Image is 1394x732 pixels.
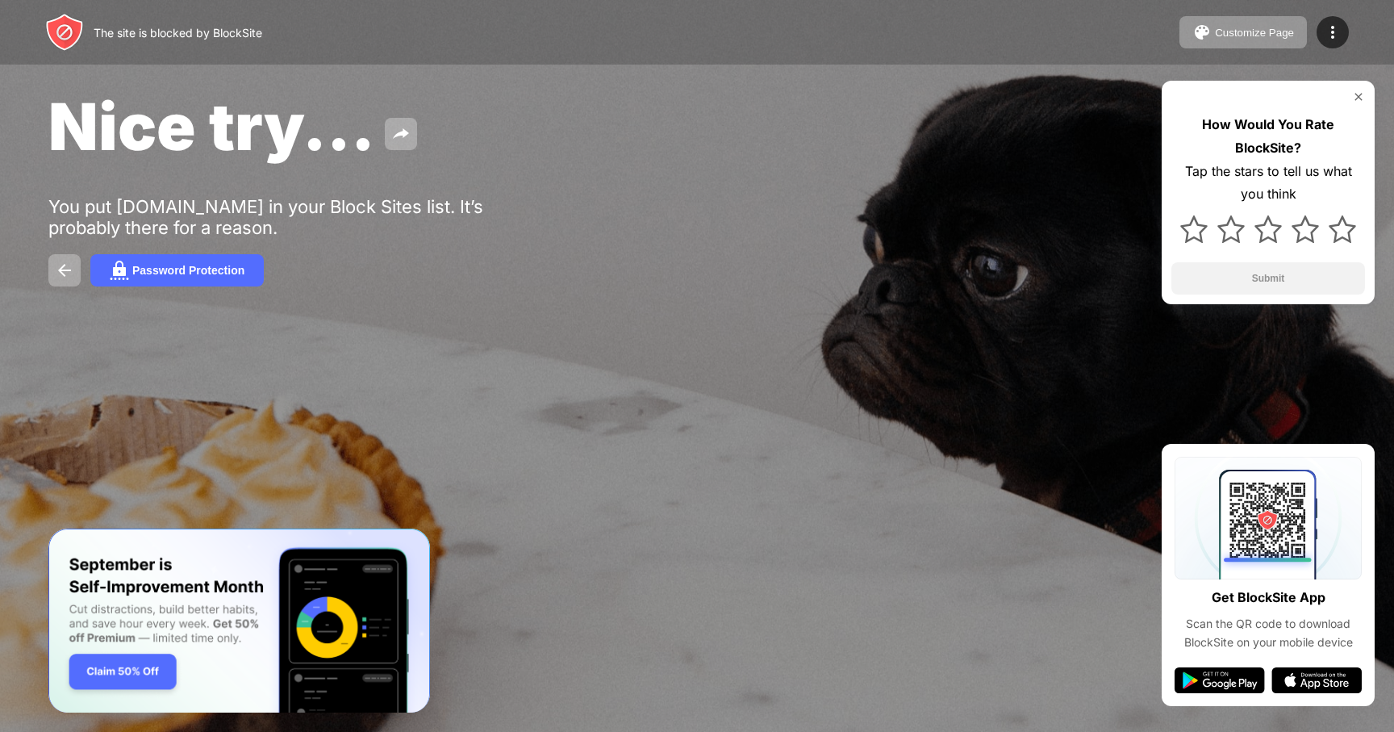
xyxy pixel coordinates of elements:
[90,254,264,287] button: Password Protection
[132,264,244,277] div: Password Protection
[55,261,74,280] img: back.svg
[1254,215,1282,243] img: star.svg
[48,196,547,238] div: You put [DOMAIN_NAME] in your Block Sites list. It’s probably there for a reason.
[1212,586,1325,609] div: Get BlockSite App
[1192,23,1212,42] img: pallet.svg
[94,26,262,40] div: The site is blocked by BlockSite
[110,261,129,280] img: password.svg
[1217,215,1245,243] img: star.svg
[1180,215,1208,243] img: star.svg
[1292,215,1319,243] img: star.svg
[1175,667,1265,693] img: google-play.svg
[1352,90,1365,103] img: rate-us-close.svg
[1179,16,1307,48] button: Customize Page
[45,13,84,52] img: header-logo.svg
[1323,23,1342,42] img: menu-icon.svg
[391,124,411,144] img: share.svg
[1171,160,1365,207] div: Tap the stars to tell us what you think
[48,529,430,713] iframe: Banner
[1175,457,1362,579] img: qrcode.svg
[1271,667,1362,693] img: app-store.svg
[1215,27,1294,39] div: Customize Page
[1171,262,1365,295] button: Submit
[48,87,375,165] span: Nice try...
[1329,215,1356,243] img: star.svg
[1175,615,1362,651] div: Scan the QR code to download BlockSite on your mobile device
[1171,113,1365,160] div: How Would You Rate BlockSite?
